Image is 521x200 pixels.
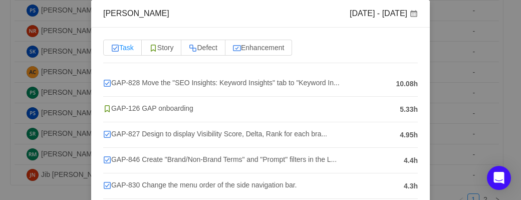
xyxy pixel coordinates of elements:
span: GAP-830 Change the menu order of the side navigation bar. [103,181,297,189]
span: Enhancement [233,44,284,52]
span: 5.33h [400,104,418,115]
img: 10318 [103,130,111,138]
img: 10318 [103,79,111,87]
span: Defect [189,44,217,52]
span: 4.4h [404,155,418,166]
span: GAP-827 Design to display Visibility Score, Delta, Rank for each bra... [103,130,327,138]
span: GAP-846 Create "Brand/Non-Brand Terms" and "Prompt" filters in the L... [103,155,337,163]
span: 4.3h [404,181,418,191]
span: Task [111,44,134,52]
div: Open Intercom Messenger [487,166,511,190]
span: GAP-126 GAP onboarding [103,104,193,112]
span: 10.08h [396,79,418,89]
span: Story [149,44,174,52]
img: 10315 [149,44,157,52]
span: 4.95h [400,130,418,140]
img: 10318 [111,44,119,52]
img: 10300 [233,44,241,52]
img: 10316 [189,44,197,52]
img: 10318 [103,181,111,189]
img: 10318 [103,156,111,164]
img: 10315 [103,105,111,113]
div: [DATE] - [DATE] [350,8,418,19]
div: [PERSON_NAME] [103,8,169,19]
span: GAP-828 Move the "SEO Insights: Keyword Insights" tab to "Keyword In... [103,79,339,87]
